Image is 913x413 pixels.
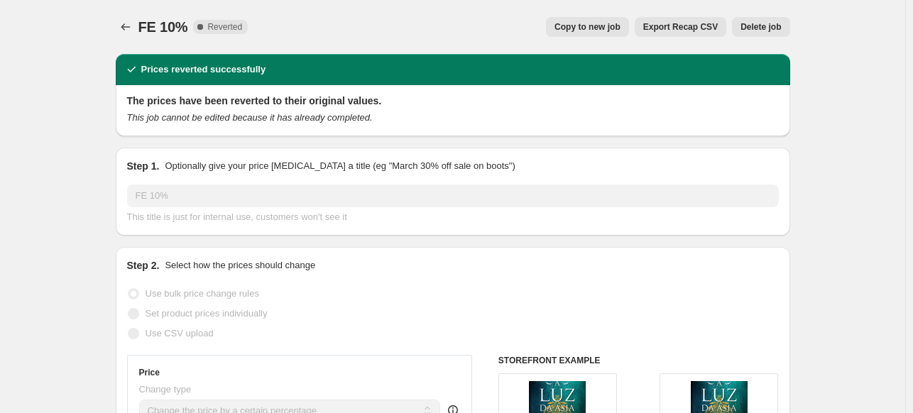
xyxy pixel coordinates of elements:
i: This job cannot be edited because it has already completed. [127,112,373,123]
span: Use CSV upload [146,328,214,338]
input: 30% off holiday sale [127,185,779,207]
h2: The prices have been reverted to their original values. [127,94,779,108]
p: Optionally give your price [MEDICAL_DATA] a title (eg "March 30% off sale on boots") [165,159,515,173]
h6: STOREFRONT EXAMPLE [498,355,779,366]
button: Delete job [732,17,789,37]
span: Set product prices individually [146,308,268,319]
span: Use bulk price change rules [146,288,259,299]
span: This title is just for internal use, customers won't see it [127,211,347,222]
button: Copy to new job [546,17,629,37]
span: Export Recap CSV [643,21,718,33]
span: Reverted [207,21,242,33]
h2: Step 1. [127,159,160,173]
span: FE 10% [138,19,188,35]
span: Copy to new job [554,21,620,33]
p: Select how the prices should change [165,258,315,272]
h2: Step 2. [127,258,160,272]
button: Price change jobs [116,17,136,37]
h2: Prices reverted successfully [141,62,266,77]
span: Delete job [740,21,781,33]
h3: Price [139,367,160,378]
button: Export Recap CSV [635,17,726,37]
span: Change type [139,384,192,395]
